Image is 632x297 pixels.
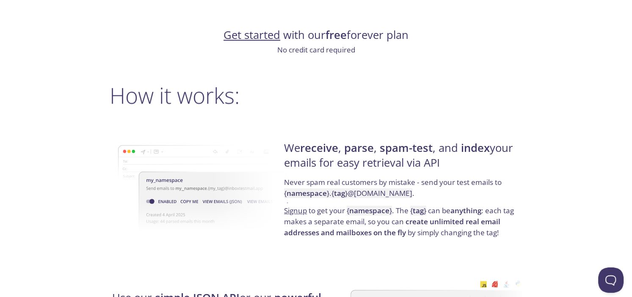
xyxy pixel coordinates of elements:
[110,44,523,55] p: No credit card required
[284,188,412,198] code: { } . { } @[DOMAIN_NAME]
[284,205,520,238] p: to get your . The can be : each tag makes a separate email, so you can by simply changing the tag!
[461,140,490,155] strong: index
[349,206,389,215] strong: namespace
[284,217,500,237] strong: create unlimited real email addresses and mailboxes on the fly
[326,27,347,42] strong: free
[224,27,280,42] a: Get started
[344,140,374,155] strong: parse
[287,188,327,198] strong: namespace
[284,141,520,177] h4: We , , , and your emails for easy retrieval via API
[598,267,624,293] iframe: Help Scout Beacon - Open
[347,206,392,215] code: { }
[118,121,290,255] img: namespace-image
[110,28,523,42] h4: with our forever plan
[334,188,345,198] strong: tag
[300,140,338,155] strong: receive
[450,206,481,215] strong: anything
[413,206,424,215] strong: tag
[110,82,523,108] h2: How it works:
[380,140,433,155] strong: spam-test
[284,206,307,215] a: Signup
[410,206,426,215] code: { }
[284,177,520,205] p: Never spam real customers by mistake - send your test emails to .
